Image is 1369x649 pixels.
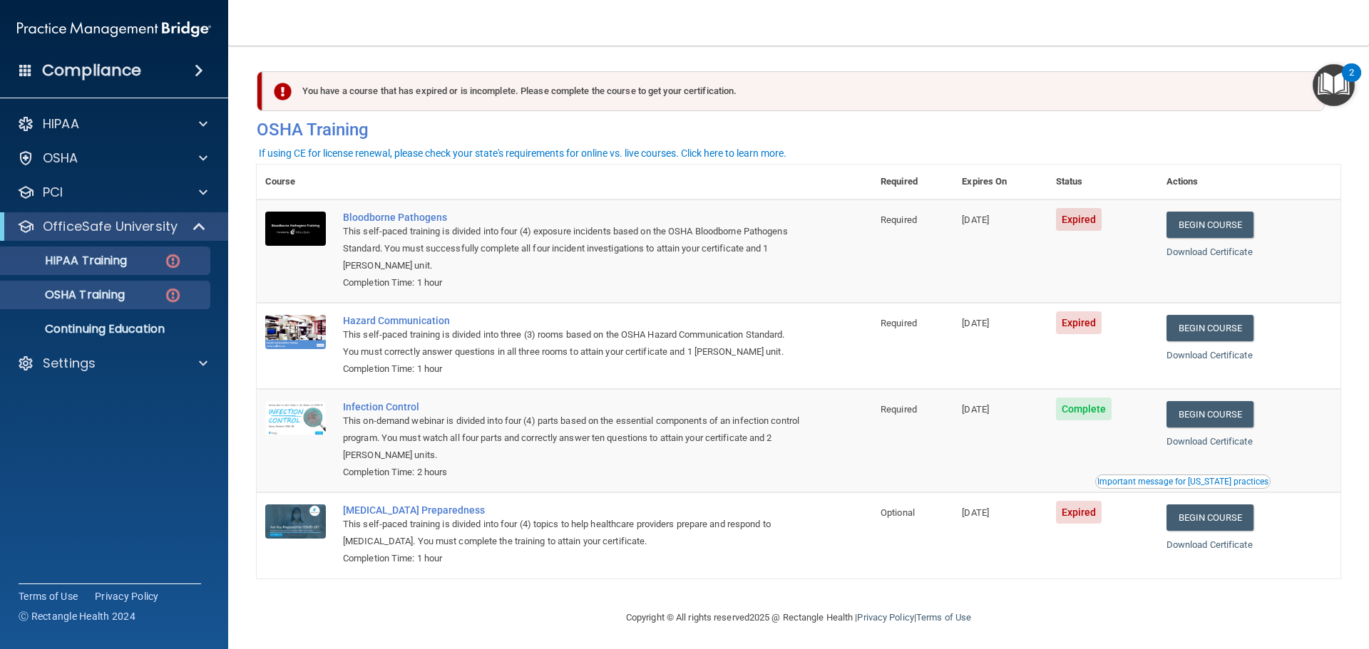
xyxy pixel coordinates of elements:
a: Terms of Use [19,589,78,603]
span: Complete [1056,398,1112,420]
span: Optional [881,507,915,518]
p: OfficeSafe University [43,218,178,235]
th: Course [257,165,334,199]
span: Expired [1056,208,1102,231]
div: This self-paced training is divided into four (4) topics to help healthcare providers prepare and... [343,516,801,550]
th: Actions [1158,165,1340,199]
a: Begin Course [1167,504,1253,531]
a: Download Certificate [1167,246,1253,257]
span: Required [881,214,917,225]
a: Begin Course [1167,315,1253,341]
img: exclamation-circle-solid-danger.72ef9ffc.png [274,83,292,100]
a: Infection Control [343,401,801,412]
a: Settings [17,355,207,372]
div: This self-paced training is divided into four (4) exposure incidents based on the OSHA Bloodborne... [343,223,801,274]
a: [MEDICAL_DATA] Preparedness [343,504,801,516]
a: Bloodborne Pathogens [343,212,801,223]
div: You have a course that has expired or is incomplete. Please complete the course to get your certi... [262,71,1325,111]
span: [DATE] [962,214,989,225]
img: danger-circle.6113f641.png [164,286,182,304]
div: Important message for [US_STATE] practices [1097,477,1268,486]
span: Expired [1056,311,1102,334]
a: Terms of Use [916,612,971,623]
span: Expired [1056,501,1102,524]
button: Open Resource Center, 2 new notifications [1313,64,1355,106]
div: This on-demand webinar is divided into four (4) parts based on the essential components of an inf... [343,412,801,464]
a: OSHA [17,150,207,167]
a: Download Certificate [1167,350,1253,360]
img: danger-circle.6113f641.png [164,252,182,270]
p: Settings [43,355,96,372]
iframe: Drift Widget Chat Controller [1298,551,1352,605]
th: Status [1047,165,1158,199]
div: Completion Time: 1 hour [343,550,801,567]
div: This self-paced training is divided into three (3) rooms based on the OSHA Hazard Communication S... [343,326,801,360]
p: Continuing Education [9,322,204,336]
p: OSHA Training [9,288,125,302]
p: HIPAA [43,115,79,133]
a: OfficeSafe University [17,218,207,235]
button: If using CE for license renewal, please check your state's requirements for online vs. live cours... [257,146,789,160]
div: Completion Time: 1 hour [343,274,801,291]
img: PMB logo [17,15,211,43]
th: Expires On [953,165,1047,199]
h4: OSHA Training [257,120,1340,140]
button: Read this if you are a dental practitioner in the state of CA [1095,474,1271,489]
div: Completion Time: 1 hour [343,360,801,378]
span: Ⓒ Rectangle Health 2024 [19,609,135,623]
p: OSHA [43,150,78,167]
a: Download Certificate [1167,539,1253,550]
div: 2 [1349,73,1354,91]
a: Begin Course [1167,212,1253,238]
a: HIPAA [17,115,207,133]
a: PCI [17,184,207,201]
a: Privacy Policy [95,589,159,603]
p: HIPAA Training [9,254,127,268]
div: Completion Time: 2 hours [343,464,801,481]
span: [DATE] [962,318,989,328]
span: Required [881,318,917,328]
p: PCI [43,184,63,201]
a: Begin Course [1167,401,1253,427]
span: Required [881,404,917,415]
a: Hazard Communication [343,315,801,326]
a: Download Certificate [1167,436,1253,447]
span: [DATE] [962,404,989,415]
div: If using CE for license renewal, please check your state's requirements for online vs. live cours... [259,148,786,158]
span: [DATE] [962,507,989,518]
a: Privacy Policy [857,612,913,623]
th: Required [872,165,953,199]
h4: Compliance [42,61,141,81]
div: Copyright © All rights reserved 2025 @ Rectangle Health | | [538,595,1059,640]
